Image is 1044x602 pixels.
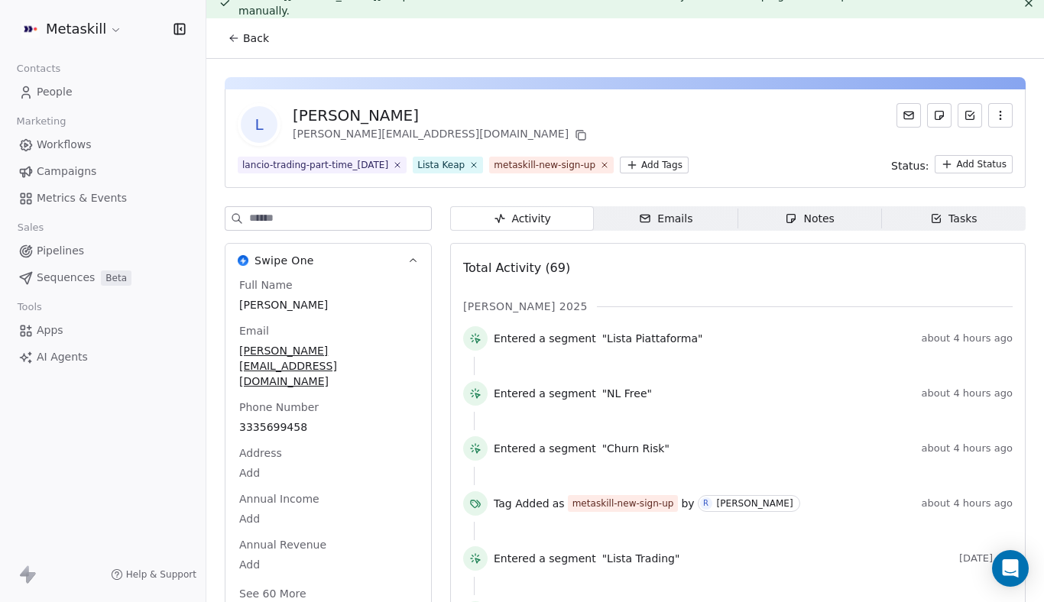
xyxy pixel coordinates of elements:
[922,387,1013,400] span: about 4 hours ago
[225,244,431,277] button: Swipe OneSwipe One
[37,270,95,286] span: Sequences
[239,297,417,312] span: [PERSON_NAME]
[417,158,465,172] div: Lista Keap
[12,132,193,157] a: Workflows
[37,137,92,153] span: Workflows
[602,441,670,456] span: "Churn Risk"
[21,20,40,38] img: AVATAR%20METASKILL%20-%20Colori%20Positivo.png
[922,442,1013,455] span: about 4 hours ago
[11,296,48,319] span: Tools
[236,400,322,415] span: Phone Number
[12,238,193,264] a: Pipelines
[572,497,674,510] div: metaskill-new-sign-up
[239,343,417,389] span: [PERSON_NAME][EMAIL_ADDRESS][DOMAIN_NAME]
[620,157,689,173] button: Add Tags
[10,57,67,80] span: Contacts
[111,568,196,581] a: Help & Support
[101,270,131,286] span: Beta
[494,386,596,401] span: Entered a segment
[238,255,248,266] img: Swipe One
[935,155,1013,173] button: Add Status
[236,537,329,552] span: Annual Revenue
[922,497,1013,510] span: about 4 hours ago
[243,31,269,46] span: Back
[12,186,193,211] a: Metrics & Events
[239,465,417,481] span: Add
[37,243,84,259] span: Pipelines
[219,24,278,52] button: Back
[602,386,652,401] span: "NL Free"
[494,441,596,456] span: Entered a segment
[12,318,193,343] a: Apps
[463,261,570,275] span: Total Activity (69)
[639,211,692,227] div: Emails
[239,419,417,435] span: 3335699458
[992,550,1029,587] div: Open Intercom Messenger
[891,158,929,173] span: Status:
[463,299,588,314] span: [PERSON_NAME] 2025
[494,551,596,566] span: Entered a segment
[922,332,1013,345] span: about 4 hours ago
[239,557,417,572] span: Add
[930,211,978,227] div: Tasks
[959,552,1013,565] span: [DATE]
[18,16,125,42] button: Metaskill
[717,498,793,509] div: [PERSON_NAME]
[236,491,323,507] span: Annual Income
[12,265,193,290] a: SequencesBeta
[494,331,596,346] span: Entered a segment
[236,323,272,338] span: Email
[494,158,595,172] div: metaskill-new-sign-up
[37,84,73,100] span: People
[12,79,193,105] a: People
[553,496,565,511] span: as
[602,331,703,346] span: "Lista Piattaforma"
[37,322,63,338] span: Apps
[239,511,417,526] span: Add
[241,106,277,143] span: L
[681,496,694,511] span: by
[293,105,590,126] div: [PERSON_NAME]
[602,551,680,566] span: "Lista Trading"
[242,158,388,172] div: lancio-trading-part-time_[DATE]
[293,126,590,144] div: [PERSON_NAME][EMAIL_ADDRESS][DOMAIN_NAME]
[12,345,193,370] a: AI Agents
[46,19,106,39] span: Metaskill
[494,496,550,511] span: Tag Added
[785,211,834,227] div: Notes
[255,253,314,268] span: Swipe One
[126,568,196,581] span: Help & Support
[236,445,285,461] span: Address
[12,159,193,184] a: Campaigns
[703,497,708,510] div: R
[11,216,50,239] span: Sales
[37,190,127,206] span: Metrics & Events
[37,349,88,365] span: AI Agents
[236,277,296,293] span: Full Name
[10,110,73,133] span: Marketing
[37,163,96,180] span: Campaigns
